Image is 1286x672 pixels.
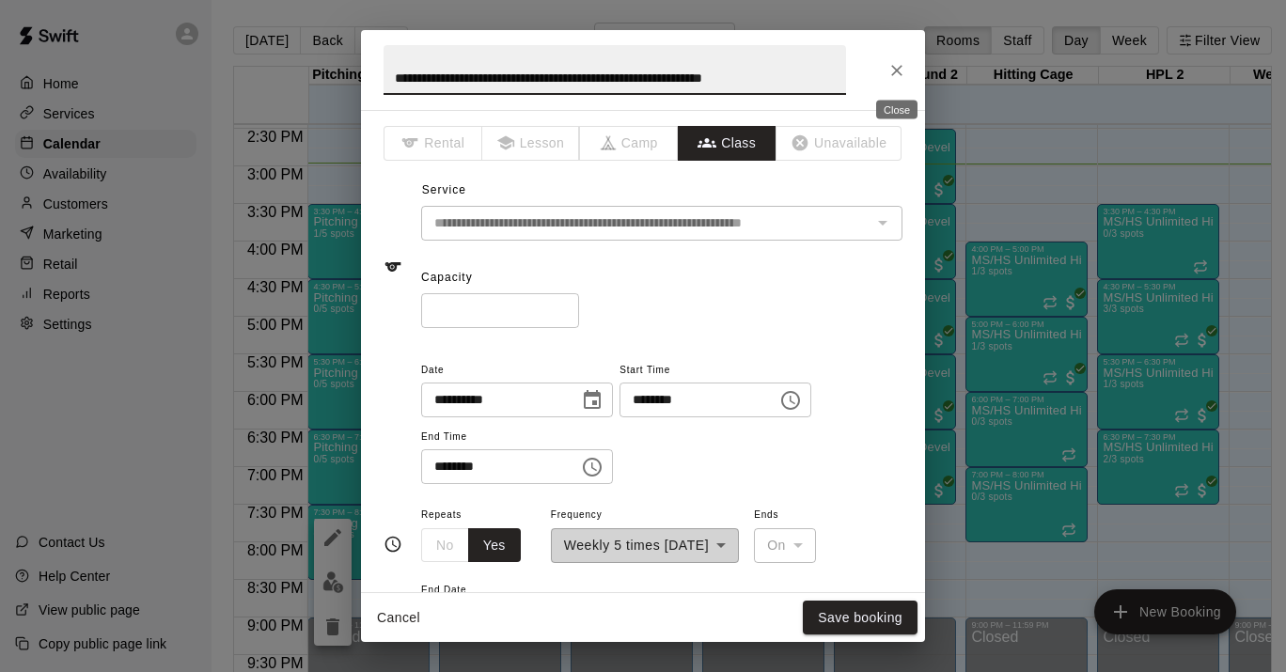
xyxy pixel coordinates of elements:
button: Save booking [803,601,917,635]
span: End Date [421,578,609,603]
div: The service of an existing booking cannot be changed [421,206,902,241]
span: Ends [754,503,816,528]
button: Yes [468,528,521,563]
span: Service [422,183,466,196]
svg: Timing [384,535,402,554]
span: Frequency [551,503,739,528]
div: On [754,528,816,563]
span: Date [421,358,613,383]
span: Capacity [421,271,473,284]
button: Class [678,126,776,161]
span: End Time [421,425,613,450]
button: Choose time, selected time is 7:30 PM [772,382,809,419]
button: Cancel [369,601,429,635]
svg: Service [384,258,402,276]
span: The type of an existing booking cannot be changed [580,126,679,161]
button: Choose time, selected time is 8:30 PM [573,448,611,486]
span: Start Time [619,358,811,383]
span: The type of an existing booking cannot be changed [776,126,902,161]
button: Choose date, selected date is Sep 18, 2025 [573,382,611,419]
span: The type of an existing booking cannot be changed [482,126,581,161]
button: Close [880,54,914,87]
div: Close [876,101,917,119]
div: outlined button group [421,528,521,563]
span: Repeats [421,503,536,528]
span: The type of an existing booking cannot be changed [384,126,482,161]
